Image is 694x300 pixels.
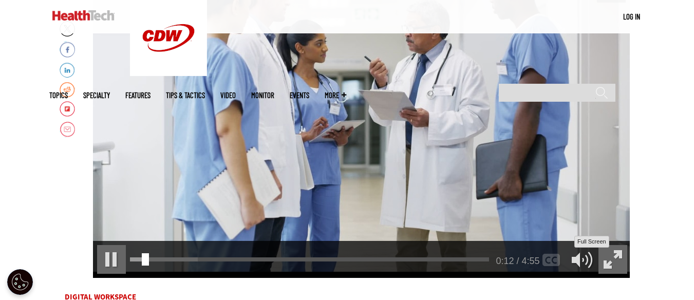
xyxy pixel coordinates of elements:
span: Specialty [83,91,110,99]
div: Pause [97,245,126,274]
div: Seek Video [142,253,149,266]
button: Open Preferences [7,269,33,295]
span: Topics [49,91,68,99]
div: Cookie Settings [7,269,33,295]
div: Full Screen [598,245,627,274]
a: MonITor [251,91,274,99]
a: Features [125,91,151,99]
a: CDW [130,68,207,79]
div: 0:12 / 4:55 [496,256,534,267]
a: Log in [623,12,640,21]
div: Enable Closed Captioning [537,245,566,274]
div: Mute [567,245,597,274]
a: Video [220,91,236,99]
span: More [325,91,346,99]
img: Home [52,10,115,21]
a: Events [290,91,309,99]
a: Tips & Tactics [166,91,205,99]
div: User menu [623,11,640,22]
